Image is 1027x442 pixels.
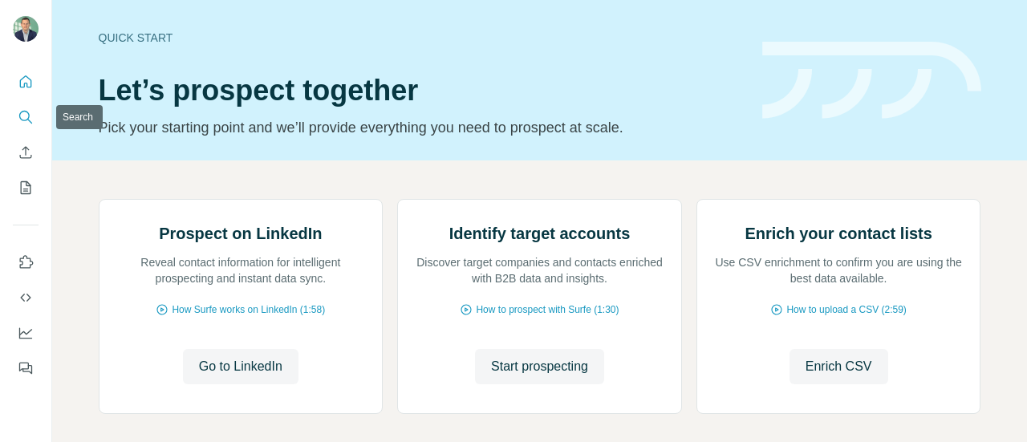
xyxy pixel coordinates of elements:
button: My lists [13,173,39,202]
button: Enrich CSV [13,138,39,167]
img: Avatar [13,16,39,42]
button: Dashboard [13,318,39,347]
span: Go to LinkedIn [199,357,282,376]
span: Start prospecting [491,357,588,376]
img: banner [762,42,981,120]
div: Quick start [99,30,743,46]
button: Use Surfe API [13,283,39,312]
p: Pick your starting point and we’ll provide everything you need to prospect at scale. [99,116,743,139]
button: Quick start [13,67,39,96]
p: Use CSV enrichment to confirm you are using the best data available. [713,254,964,286]
p: Discover target companies and contacts enriched with B2B data and insights. [414,254,665,286]
button: Go to LinkedIn [183,349,298,384]
span: Enrich CSV [806,357,872,376]
h1: Let’s prospect together [99,75,743,107]
span: How to prospect with Surfe (1:30) [476,302,619,317]
p: Reveal contact information for intelligent prospecting and instant data sync. [116,254,367,286]
span: How to upload a CSV (2:59) [786,302,906,317]
span: How Surfe works on LinkedIn (1:58) [172,302,325,317]
h2: Identify target accounts [449,222,631,245]
button: Feedback [13,354,39,383]
button: Start prospecting [475,349,604,384]
h2: Enrich your contact lists [745,222,932,245]
button: Search [13,103,39,132]
button: Use Surfe on LinkedIn [13,248,39,277]
h2: Prospect on LinkedIn [159,222,322,245]
button: Enrich CSV [790,349,888,384]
